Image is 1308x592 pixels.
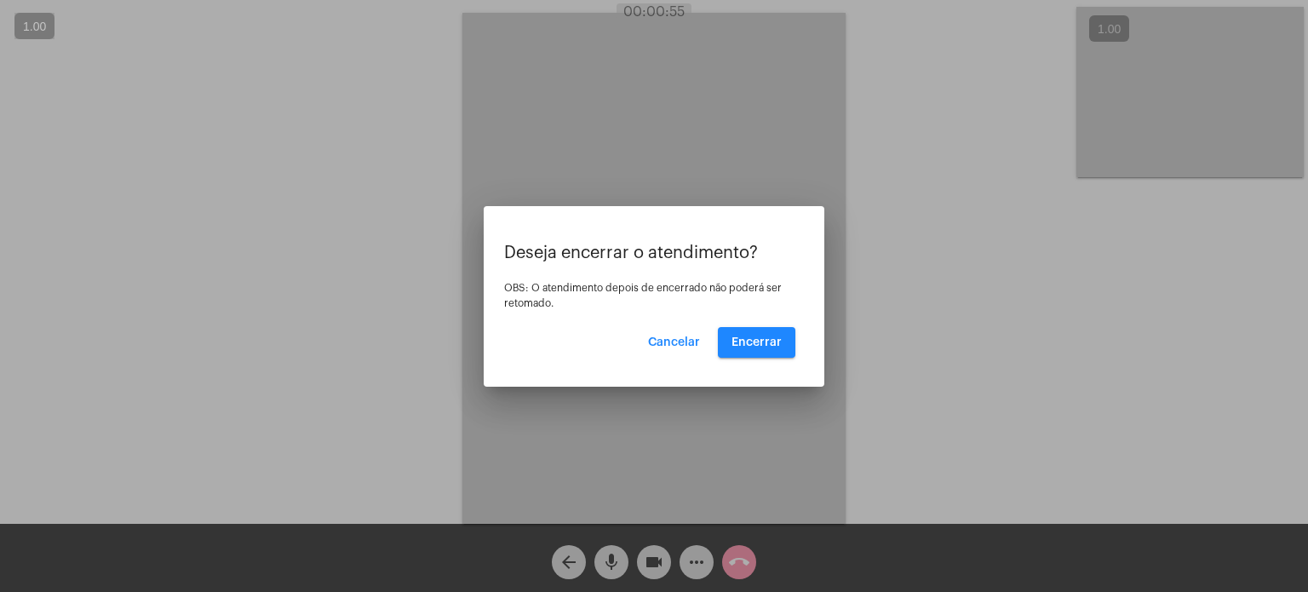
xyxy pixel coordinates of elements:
span: Cancelar [648,336,700,348]
p: Deseja encerrar o atendimento? [504,244,804,262]
span: OBS: O atendimento depois de encerrado não poderá ser retomado. [504,283,782,308]
span: Encerrar [731,336,782,348]
button: Encerrar [718,327,795,358]
button: Cancelar [634,327,714,358]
